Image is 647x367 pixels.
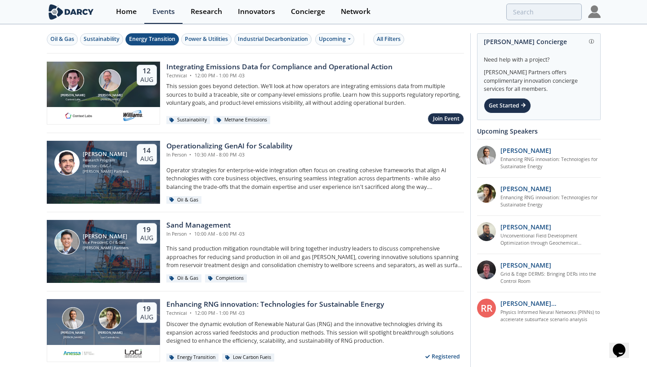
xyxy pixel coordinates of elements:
p: [PERSON_NAME] [PERSON_NAME] [500,299,601,308]
div: Network [341,8,370,15]
div: Concierge [291,8,325,15]
div: [PERSON_NAME] [59,336,87,339]
div: 19 [140,304,153,313]
div: Registered [421,351,464,363]
div: Power & Utilities [185,35,228,43]
a: Amir Akbari [PERSON_NAME] [PERSON_NAME] Nicole Neff [PERSON_NAME] Loci Controls Inc. 19 Aug Enhan... [47,299,464,362]
div: Events [152,8,175,15]
img: 2b793097-40cf-4f6d-9bc3-4321a642668f [123,348,143,359]
div: [PERSON_NAME] [83,233,129,240]
img: 2k2ez1SvSiOh3gKHmcgF [477,222,496,241]
div: Industrial Decarbonization [238,35,308,43]
div: Integrating Emissions Data for Compliance and Operational Action [166,62,393,72]
div: Operationalizing GenAI for Scalability [166,141,292,152]
div: Oil & Gas [166,196,202,204]
img: williams.com.png [123,110,143,121]
div: Completions [205,274,247,282]
button: Join Event [428,113,464,125]
div: Need help with a project? [484,49,594,64]
img: information.svg [589,39,594,44]
img: Nicole Neff [99,307,121,329]
div: Sustainability [84,35,120,43]
a: Physics Informed Neural Networks (PINNs) to accelerate subsurface scenario analysis [500,309,601,323]
div: Oil & Gas [50,35,74,43]
img: accc9a8e-a9c1-4d58-ae37-132228efcf55 [477,260,496,279]
p: [PERSON_NAME] [500,260,551,270]
button: Oil & Gas [47,33,78,45]
div: Sustainability [166,116,210,124]
div: [PERSON_NAME] [96,331,124,336]
div: Vice President, Oil & Gas [83,240,129,246]
iframe: chat widget [609,331,638,358]
div: RR [477,299,496,318]
div: Aug [140,155,153,163]
div: Energy Transition [129,35,175,43]
a: Unconventional Field Development Optimization through Geochemical Fingerprinting Technology [500,233,601,247]
div: 19 [140,225,153,234]
div: Aug [140,234,153,242]
div: Join Event [433,115,460,123]
div: [PERSON_NAME] Partners [83,169,129,175]
button: Industrial Decarbonization [234,33,312,45]
input: Advanced Search [506,4,582,20]
button: All Filters [373,33,404,45]
div: [PERSON_NAME] Partners offers complimentary innovation concierge services for all members. [484,64,594,94]
div: Context Labs [59,98,87,101]
a: Ron Sasaki [PERSON_NAME] Vice President, Oil & Gas [PERSON_NAME] Partners 19 Aug Sand Management ... [47,220,464,283]
span: • [188,310,193,316]
div: [PERSON_NAME] Concierge [484,34,594,49]
div: Research [191,8,222,15]
img: Ron Sasaki [54,229,80,255]
div: 12 [140,67,153,76]
a: Sami Sultan [PERSON_NAME] Research Program Director - O&G / Sustainability [PERSON_NAME] Partners... [47,141,464,204]
span: • [188,72,193,79]
img: Profile [588,5,601,18]
img: 1682076415445-contextlabs.png [63,110,94,121]
a: Enhancing RNG innovation: Technologies for Sustainable Energy [500,156,601,170]
div: In Person 10:30 AM - 8:00 PM -03 [166,152,292,159]
div: Upcoming Speakers [477,123,601,139]
a: Nathan Brawn [PERSON_NAME] Context Labs Mark Gebbia [PERSON_NAME] [PERSON_NAME] 12 Aug Integratin... [47,62,464,125]
div: All Filters [377,35,401,43]
img: 1fdb2308-3d70-46db-bc64-f6eabefcce4d [477,146,496,165]
div: Technical 12:00 PM - 1:00 PM -03 [166,310,384,317]
div: Research Program Director - O&G / Sustainability [83,157,129,169]
p: Discover the dynamic evolution of Renewable Natural Gas (RNG) and the innovative technologies dri... [166,320,464,345]
div: Innovators [238,8,275,15]
div: Energy Transition [166,354,219,362]
div: Enhancing RNG innovation: Technologies for Sustainable Energy [166,299,384,310]
img: Mark Gebbia [99,69,121,91]
img: logo-wide.svg [47,4,96,20]
a: Enhancing RNG innovation: Technologies for Sustainable Energy [500,194,601,209]
div: Get Started [484,98,531,113]
button: Sustainability [80,33,123,45]
div: Oil & Gas [166,274,202,282]
img: 737ad19b-6c50-4cdf-92c7-29f5966a019e [477,184,496,203]
button: Power & Utilities [181,33,232,45]
span: • [188,152,193,158]
div: [PERSON_NAME] [83,151,129,157]
div: Upcoming [315,33,354,45]
p: Operator strategies for enterprise-wide integration often focus on creating cohesive frameworks t... [166,166,464,191]
p: [PERSON_NAME] [500,222,551,232]
div: In Person 10:00 AM - 6:00 PM -03 [166,231,245,238]
img: Nathan Brawn [62,69,84,91]
div: Aug [140,313,153,321]
div: Loci Controls Inc. [96,336,124,339]
img: Sami Sultan [54,150,80,175]
p: This sand production mitigation roundtable will bring together industry leaders to discuss compre... [166,245,464,269]
p: [PERSON_NAME] [500,146,551,155]
p: [PERSON_NAME] [500,184,551,193]
div: [PERSON_NAME] Partners [83,245,129,251]
img: 551440aa-d0f4-4a32-b6e2-e91f2a0781fe [63,348,94,359]
div: 14 [140,146,153,155]
img: Amir Akbari [62,307,84,329]
span: • [188,231,193,237]
div: Sand Management [166,220,245,231]
div: [PERSON_NAME] [59,331,87,336]
div: Technical 12:00 PM - 1:00 PM -03 [166,72,393,80]
a: Grid & Edge DERMS: Bringing DERs into the Control Room [500,271,601,285]
div: [PERSON_NAME] [96,98,124,101]
div: Methane Emissions [214,116,271,124]
div: [PERSON_NAME] [59,93,87,98]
